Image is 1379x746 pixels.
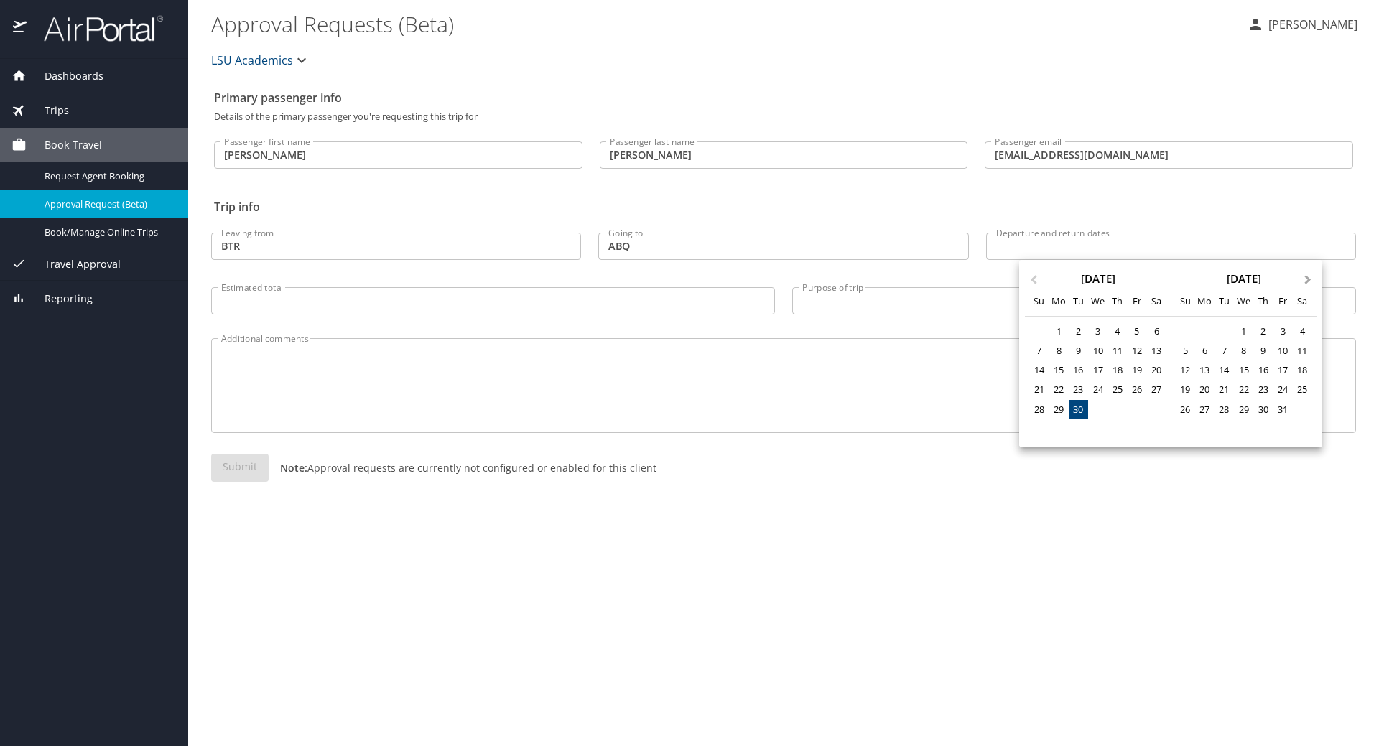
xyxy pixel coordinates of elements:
[1253,341,1273,360] div: Choose Thursday, October 9th, 2025
[1195,341,1215,360] div: Choose Monday, October 6th, 2025
[1029,292,1049,311] div: Su
[1175,360,1194,380] div: Choose Sunday, October 12th, 2025
[1253,292,1273,311] div: Th
[1069,292,1088,311] div: Tu
[1215,292,1234,311] div: Tu
[1293,322,1312,341] div: Choose Saturday, October 4th, 2025
[1147,341,1166,360] div: Choose Saturday, September 13th, 2025
[1234,360,1253,380] div: Choose Wednesday, October 15th, 2025
[1195,292,1215,311] div: Mo
[1293,380,1312,399] div: Choose Saturday, October 25th, 2025
[1234,380,1253,399] div: Choose Wednesday, October 22nd, 2025
[1234,292,1253,311] div: We
[1069,400,1088,419] div: Choose Tuesday, September 30th, 2025
[1273,341,1292,360] div: Choose Friday, October 10th, 2025
[1234,400,1253,419] div: Choose Wednesday, October 29th, 2025
[1108,380,1127,399] div: Choose Thursday, September 25th, 2025
[1175,341,1194,360] div: Choose Sunday, October 5th, 2025
[1298,261,1321,284] button: Next Month
[1293,292,1312,311] div: Sa
[1088,322,1108,341] div: Choose Wednesday, September 3rd, 2025
[1088,380,1108,399] div: Choose Wednesday, September 24th, 2025
[1215,380,1234,399] div: Choose Tuesday, October 21st, 2025
[1195,400,1215,419] div: Choose Monday, October 27th, 2025
[1108,292,1127,311] div: Th
[1069,360,1088,380] div: Choose Tuesday, September 16th, 2025
[1069,322,1088,341] div: Choose Tuesday, September 2nd, 2025
[1175,400,1194,419] div: Choose Sunday, October 26th, 2025
[1021,261,1044,284] button: Previous Month
[1088,292,1108,311] div: We
[1253,380,1273,399] div: Choose Thursday, October 23rd, 2025
[1293,341,1312,360] div: Choose Saturday, October 11th, 2025
[1234,341,1253,360] div: Choose Wednesday, October 8th, 2025
[1069,341,1088,360] div: Choose Tuesday, September 9th, 2025
[1293,360,1312,380] div: Choose Saturday, October 18th, 2025
[1049,322,1069,341] div: Choose Monday, September 1st, 2025
[1273,380,1292,399] div: Choose Friday, October 24th, 2025
[1253,322,1273,341] div: Choose Thursday, October 2nd, 2025
[1253,360,1273,380] div: Choose Thursday, October 16th, 2025
[1127,360,1146,380] div: Choose Friday, September 19th, 2025
[1215,341,1234,360] div: Choose Tuesday, October 7th, 2025
[1127,322,1146,341] div: Choose Friday, September 5th, 2025
[1049,292,1069,311] div: Mo
[1273,400,1292,419] div: Choose Friday, October 31st, 2025
[1253,400,1273,419] div: Choose Thursday, October 30th, 2025
[1147,360,1166,380] div: Choose Saturday, September 20th, 2025
[1088,360,1108,380] div: Choose Wednesday, September 17th, 2025
[1029,400,1049,419] div: Choose Sunday, September 28th, 2025
[1171,274,1317,284] div: [DATE]
[1234,322,1253,341] div: Choose Wednesday, October 1st, 2025
[1069,380,1088,399] div: Choose Tuesday, September 23rd, 2025
[1195,380,1215,399] div: Choose Monday, October 20th, 2025
[1108,322,1127,341] div: Choose Thursday, September 4th, 2025
[1049,380,1069,399] div: Choose Monday, September 22nd, 2025
[1147,322,1166,341] div: Choose Saturday, September 6th, 2025
[1127,292,1146,311] div: Fr
[1175,380,1194,399] div: Choose Sunday, October 19th, 2025
[1215,400,1234,419] div: Choose Tuesday, October 28th, 2025
[1147,380,1166,399] div: Choose Saturday, September 27th, 2025
[1273,322,1292,341] div: Choose Friday, October 3rd, 2025
[1025,274,1171,284] div: [DATE]
[1147,292,1166,311] div: Sa
[1108,341,1127,360] div: Choose Thursday, September 11th, 2025
[1127,341,1146,360] div: Choose Friday, September 12th, 2025
[1273,360,1292,380] div: Choose Friday, October 17th, 2025
[1029,380,1049,399] div: Choose Sunday, September 21st, 2025
[1088,341,1108,360] div: Choose Wednesday, September 10th, 2025
[1029,322,1166,439] div: month 2025-09
[1029,360,1049,380] div: Choose Sunday, September 14th, 2025
[1175,322,1311,439] div: month 2025-10
[1049,341,1069,360] div: Choose Monday, September 8th, 2025
[1273,292,1292,311] div: Fr
[1195,360,1215,380] div: Choose Monday, October 13th, 2025
[1049,400,1069,419] div: Choose Monday, September 29th, 2025
[1108,360,1127,380] div: Choose Thursday, September 18th, 2025
[1029,341,1049,360] div: Choose Sunday, September 7th, 2025
[1215,360,1234,380] div: Choose Tuesday, October 14th, 2025
[1127,380,1146,399] div: Choose Friday, September 26th, 2025
[1049,360,1069,380] div: Choose Monday, September 15th, 2025
[1175,292,1194,311] div: Su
